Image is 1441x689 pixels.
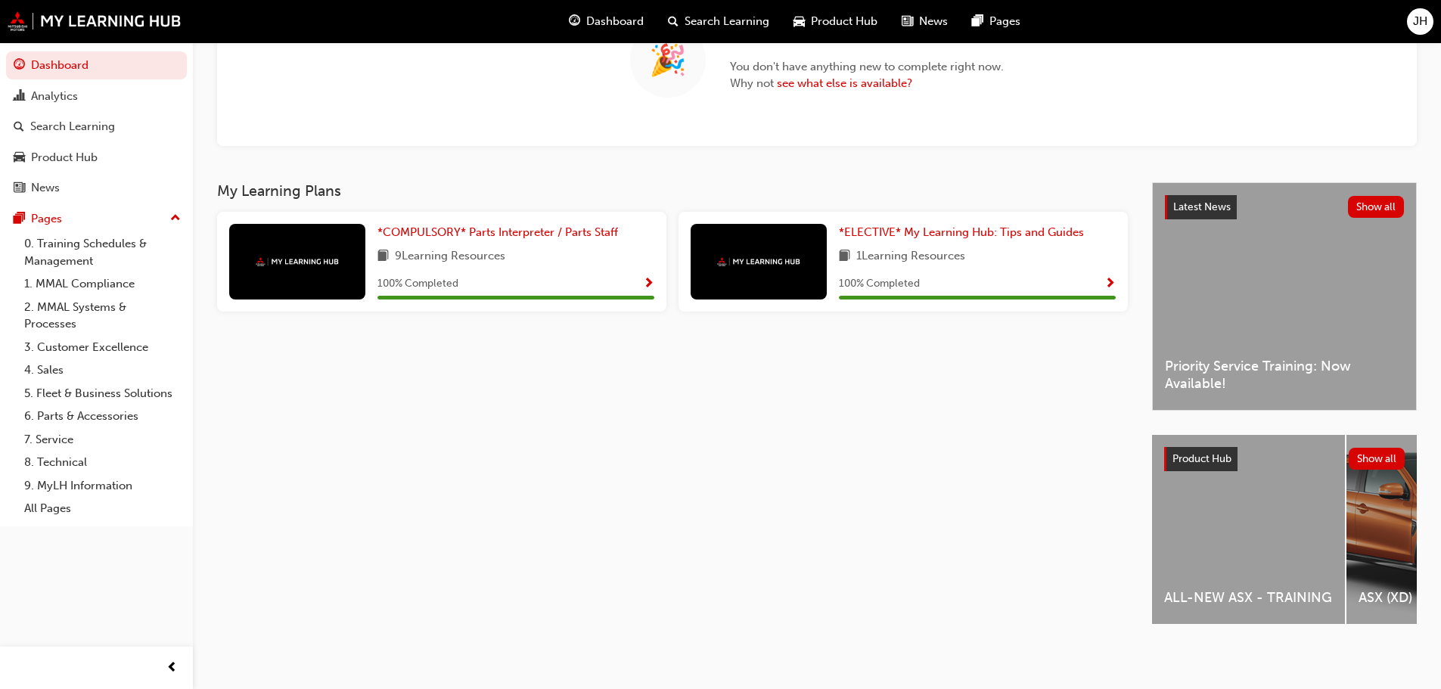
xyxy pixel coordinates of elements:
span: ALL-NEW ASX - TRAINING [1164,589,1333,607]
span: guage-icon [14,59,25,73]
span: You don't have anything new to complete right now. [730,58,1004,76]
a: see what else is available? [777,76,912,90]
button: Show Progress [643,275,654,293]
span: Product Hub [811,13,877,30]
span: 🎉 [649,51,687,69]
span: chart-icon [14,90,25,104]
a: pages-iconPages [960,6,1033,37]
button: Pages [6,205,187,233]
button: Show all [1348,196,1405,218]
span: pages-icon [14,213,25,226]
span: Latest News [1173,200,1231,213]
span: search-icon [14,120,24,134]
span: Pages [989,13,1020,30]
span: news-icon [902,12,913,31]
span: guage-icon [569,12,580,31]
a: news-iconNews [890,6,960,37]
a: Dashboard [6,51,187,79]
span: 100 % Completed [839,275,920,293]
span: Show Progress [643,278,654,291]
div: Pages [31,210,62,228]
a: 3. Customer Excellence [18,336,187,359]
a: car-iconProduct Hub [781,6,890,37]
a: 4. Sales [18,358,187,382]
a: guage-iconDashboard [557,6,656,37]
span: prev-icon [166,659,178,678]
span: Dashboard [586,13,644,30]
span: 100 % Completed [377,275,458,293]
a: News [6,174,187,202]
a: Latest NewsShow all [1165,195,1404,219]
span: pages-icon [972,12,983,31]
span: Show Progress [1104,278,1116,291]
a: 9. MyLH Information [18,474,187,498]
a: 7. Service [18,428,187,452]
a: ALL-NEW ASX - TRAINING [1152,435,1345,624]
span: Priority Service Training: Now Available! [1165,358,1404,392]
span: Product Hub [1172,452,1231,465]
img: mmal [717,257,800,267]
h3: My Learning Plans [217,182,1128,200]
button: Show Progress [1104,275,1116,293]
div: Analytics [31,88,78,105]
a: search-iconSearch Learning [656,6,781,37]
a: All Pages [18,497,187,520]
span: car-icon [793,12,805,31]
span: up-icon [170,209,181,228]
a: Latest NewsShow allPriority Service Training: Now Available! [1152,182,1417,411]
button: Show all [1349,448,1405,470]
a: Product HubShow all [1164,447,1405,471]
span: Why not [730,75,1004,92]
button: JH [1407,8,1433,35]
a: 8. Technical [18,451,187,474]
img: mmal [256,257,339,267]
span: search-icon [668,12,679,31]
div: Search Learning [30,118,115,135]
a: Analytics [6,82,187,110]
span: news-icon [14,182,25,195]
a: Search Learning [6,113,187,141]
a: *ELECTIVE* My Learning Hub: Tips and Guides [839,224,1090,241]
a: 2. MMAL Systems & Processes [18,296,187,336]
a: 0. Training Schedules & Management [18,232,187,272]
span: book-icon [839,247,850,266]
a: 5. Fleet & Business Solutions [18,382,187,405]
span: News [919,13,948,30]
a: *COMPULSORY* Parts Interpreter / Parts Staff [377,224,624,241]
a: Product Hub [6,144,187,172]
span: *COMPULSORY* Parts Interpreter / Parts Staff [377,225,618,239]
button: DashboardAnalyticsSearch LearningProduct HubNews [6,48,187,205]
span: book-icon [377,247,389,266]
span: 9 Learning Resources [395,247,505,266]
img: mmal [8,11,182,31]
div: Product Hub [31,149,98,166]
a: 1. MMAL Compliance [18,272,187,296]
a: 6. Parts & Accessories [18,405,187,428]
span: car-icon [14,151,25,165]
span: 1 Learning Resources [856,247,965,266]
span: *ELECTIVE* My Learning Hub: Tips and Guides [839,225,1084,239]
span: JH [1413,13,1427,30]
div: News [31,179,60,197]
span: Search Learning [685,13,769,30]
